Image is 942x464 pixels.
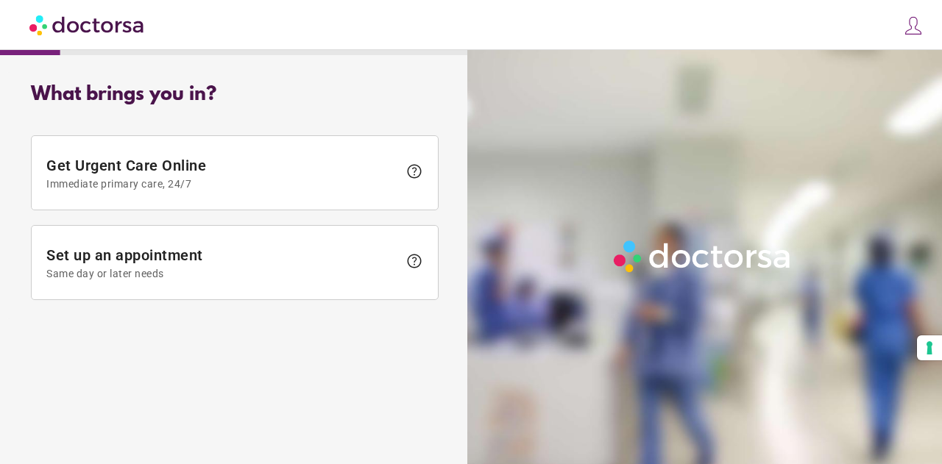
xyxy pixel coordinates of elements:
[406,163,423,180] span: help
[46,268,398,279] span: Same day or later needs
[406,252,423,270] span: help
[29,8,146,41] img: Doctorsa.com
[903,15,924,36] img: icons8-customer-100.png
[46,157,398,190] span: Get Urgent Care Online
[31,84,439,106] div: What brings you in?
[46,178,398,190] span: Immediate primary care, 24/7
[609,235,797,277] img: Logo-Doctorsa-trans-White-partial-flat.png
[46,246,398,279] span: Set up an appointment
[917,335,942,360] button: Your consent preferences for tracking technologies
